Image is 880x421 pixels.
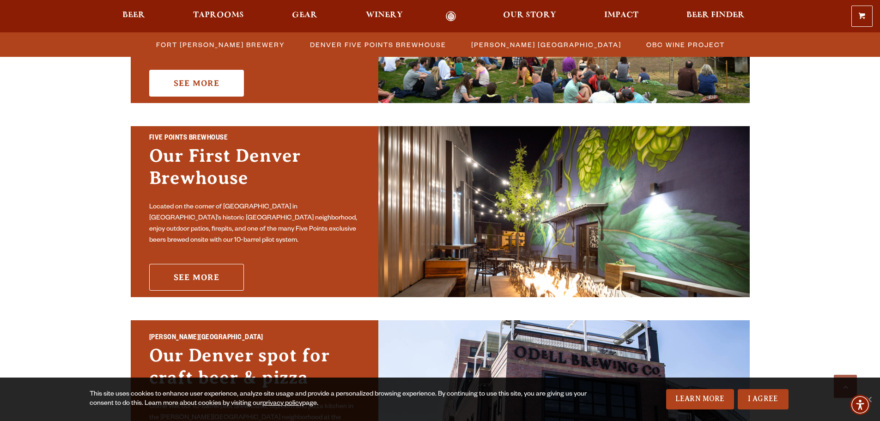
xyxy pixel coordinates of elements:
[641,38,729,51] a: OBC Wine Project
[738,389,789,409] a: I Agree
[90,390,590,409] div: This site uses cookies to enhance user experience, analyze site usage and provide a personalized ...
[366,12,403,19] span: Winery
[304,38,451,51] a: Denver Five Points Brewhouse
[598,11,644,22] a: Impact
[686,12,745,19] span: Beer Finder
[156,38,285,51] span: Fort [PERSON_NAME] Brewery
[187,11,250,22] a: Taprooms
[149,344,360,398] h3: Our Denver spot for craft beer & pizza
[149,145,360,198] h3: Our First Denver Brewhouse
[149,332,360,344] h2: [PERSON_NAME][GEOGRAPHIC_DATA]
[834,375,857,398] a: Scroll to top
[666,389,734,409] a: Learn More
[116,11,151,22] a: Beer
[471,38,621,51] span: [PERSON_NAME] [GEOGRAPHIC_DATA]
[378,126,750,297] img: Promo Card Aria Label'
[503,12,556,19] span: Our Story
[497,11,562,22] a: Our Story
[193,12,244,19] span: Taprooms
[604,12,638,19] span: Impact
[646,38,725,51] span: OBC Wine Project
[466,38,626,51] a: [PERSON_NAME] [GEOGRAPHIC_DATA]
[292,12,317,19] span: Gear
[680,11,751,22] a: Beer Finder
[310,38,446,51] span: Denver Five Points Brewhouse
[149,133,360,145] h2: Five Points Brewhouse
[151,38,290,51] a: Fort [PERSON_NAME] Brewery
[149,70,244,97] a: See More
[149,264,244,291] a: See More
[149,202,360,246] p: Located on the corner of [GEOGRAPHIC_DATA] in [GEOGRAPHIC_DATA]’s historic [GEOGRAPHIC_DATA] neig...
[360,11,409,22] a: Winery
[262,400,302,408] a: privacy policy
[850,395,870,415] div: Accessibility Menu
[122,12,145,19] span: Beer
[286,11,323,22] a: Gear
[434,11,468,22] a: Odell Home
